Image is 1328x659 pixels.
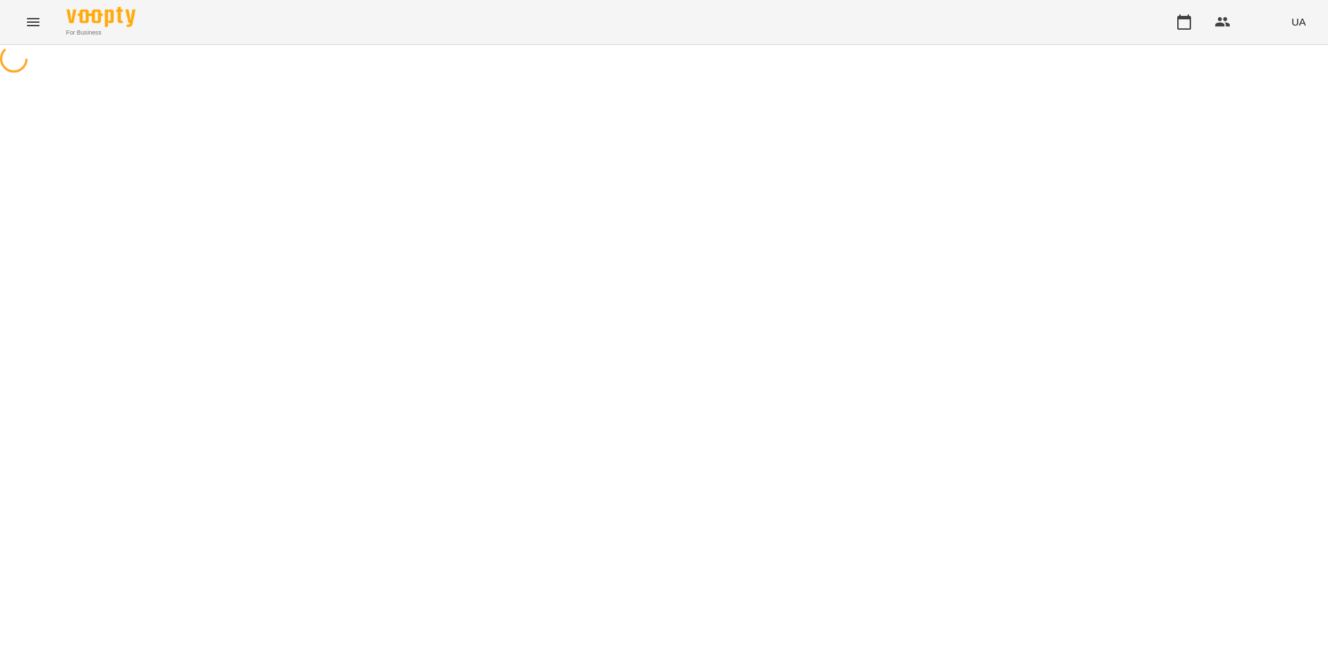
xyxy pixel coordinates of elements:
button: Menu [17,6,50,39]
span: UA [1291,15,1306,29]
button: UA [1286,9,1311,35]
img: e3d9bd54c76fbc2fdbb1a4c384183e18.png [1253,12,1272,32]
span: For Business [66,28,136,37]
img: Voopty Logo [66,7,136,27]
